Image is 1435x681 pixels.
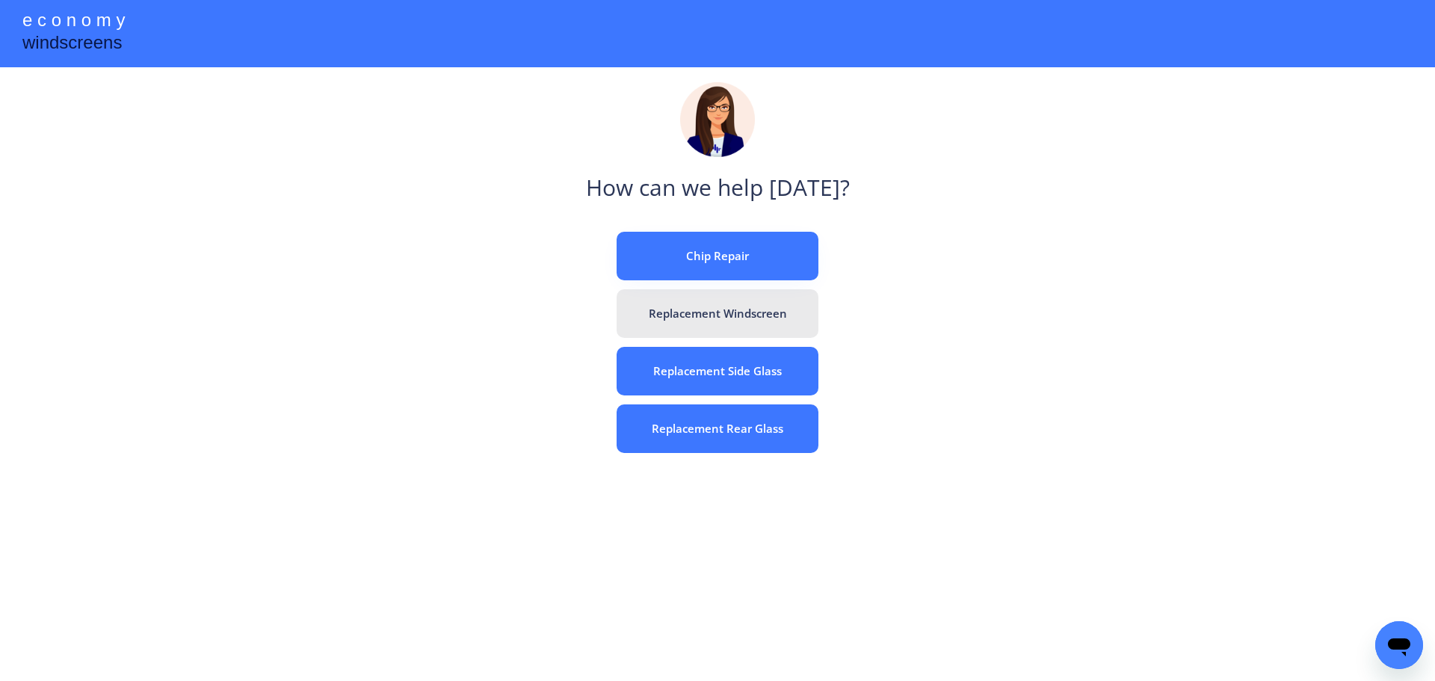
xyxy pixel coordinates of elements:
button: Replacement Side Glass [617,347,818,395]
button: Replacement Windscreen [617,289,818,338]
button: Replacement Rear Glass [617,404,818,453]
button: Chip Repair [617,232,818,280]
img: madeline.png [680,82,755,157]
div: windscreens [22,30,122,59]
div: How can we help [DATE]? [586,172,850,206]
iframe: Button to launch messaging window [1375,621,1423,669]
div: e c o n o m y [22,7,125,36]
